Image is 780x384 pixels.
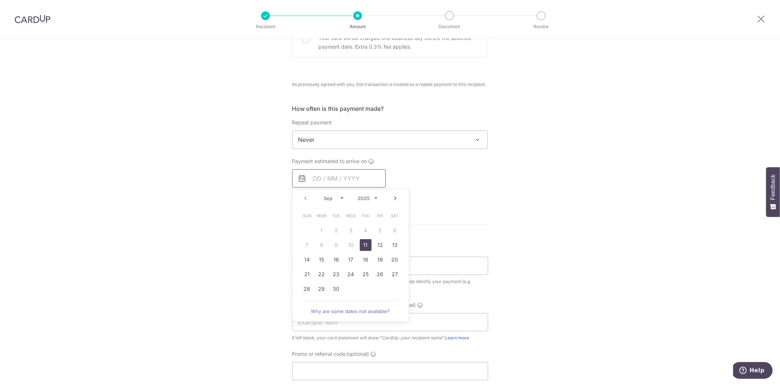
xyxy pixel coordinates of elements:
a: Why are some dates not available? [301,304,400,319]
span: Monday [316,210,328,222]
a: 19 [374,254,386,266]
a: 14 [301,254,313,266]
label: Repeat payment [292,119,332,126]
a: Learn more [445,335,470,340]
a: 26 [374,268,386,280]
a: 23 [331,268,342,280]
a: 22 [316,268,328,280]
a: 11 [360,239,372,251]
span: Never [293,131,488,148]
img: CardUp [15,15,50,23]
span: Wednesday [345,210,357,222]
a: Next [391,194,400,203]
input: Example: Rent [292,313,488,331]
p: Document [422,23,476,30]
a: 24 [345,268,357,280]
iframe: Opens a widget where you can find more information [733,362,773,380]
span: Payment estimated to arrive on [292,158,367,165]
span: Tuesday [331,210,342,222]
span: Sunday [301,210,313,222]
a: 27 [389,268,401,280]
span: Promo or referral code [292,350,346,358]
span: Thursday [360,210,372,222]
p: Your card will be charged one business day before the selected payment date. Extra 0.3% fee applies. [319,34,479,51]
a: 28 [301,283,313,295]
button: Feedback - Show survey [766,167,780,217]
a: 16 [331,254,342,266]
a: 30 [331,283,342,295]
span: Feedback [770,174,776,200]
div: If left blank, your card statement will show "CardUp- ". [292,334,488,342]
span: Never [292,131,488,149]
span: (optional) [347,350,369,358]
a: 15 [316,254,328,266]
span: Friday [374,210,386,222]
span: As previously agreed with you, this transaction is treated as a repeat payment to this recipient. [292,81,488,88]
a: 25 [360,268,372,280]
p: Amount [331,23,385,30]
a: 12 [374,239,386,251]
p: Review [514,23,568,30]
a: 18 [360,254,372,266]
p: Recipient [238,23,293,30]
input: DD / MM / YYYY [292,169,386,188]
a: 21 [301,268,313,280]
h5: How often is this payment made? [292,104,488,113]
a: 29 [316,283,328,295]
i: your recipient name [401,335,442,340]
a: 20 [389,254,401,266]
a: 17 [345,254,357,266]
a: 13 [389,239,401,251]
span: Saturday [389,210,401,222]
